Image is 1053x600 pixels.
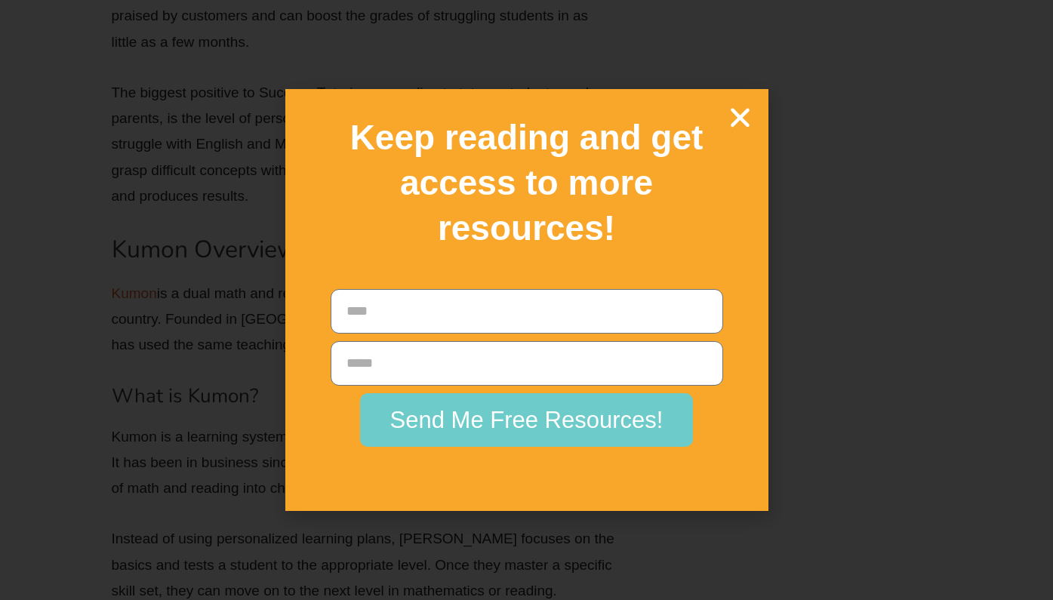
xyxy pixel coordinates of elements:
span: Send Me Free Resources! [390,408,664,432]
h2: Keep reading and get access to more resources! [312,115,742,251]
button: Send Me Free Resources! [360,393,694,447]
a: Close [727,104,753,131]
form: New Form [331,289,723,454]
iframe: Chat Widget [794,429,1053,600]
